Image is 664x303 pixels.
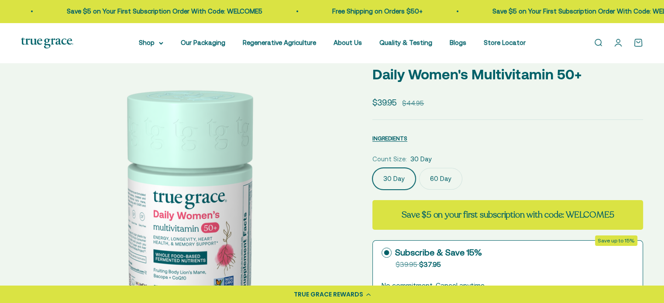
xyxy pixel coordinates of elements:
[372,135,407,142] span: INGREDIENTS
[410,154,432,164] span: 30 Day
[372,96,397,109] sale-price: $39.95
[444,6,639,17] p: Save $5 on Your First Subscription Order With Code: WELCOME5
[294,290,363,299] div: TRUE GRACE REWARDS
[402,98,424,109] compare-at-price: $44.95
[484,39,526,46] a: Store Locator
[379,39,432,46] a: Quality & Testing
[372,154,407,164] legend: Count Size:
[402,209,614,221] strong: Save $5 on your first subscription with code: WELCOME5
[283,7,374,15] a: Free Shipping on Orders $50+
[181,39,225,46] a: Our Packaging
[450,39,466,46] a: Blogs
[18,6,213,17] p: Save $5 on Your First Subscription Order With Code: WELCOME5
[139,37,163,48] summary: Shop
[372,133,407,143] button: INGREDIENTS
[243,39,316,46] a: Regenerative Agriculture
[334,39,362,46] a: About Us
[372,63,643,85] p: Daily Women's Multivitamin 50+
